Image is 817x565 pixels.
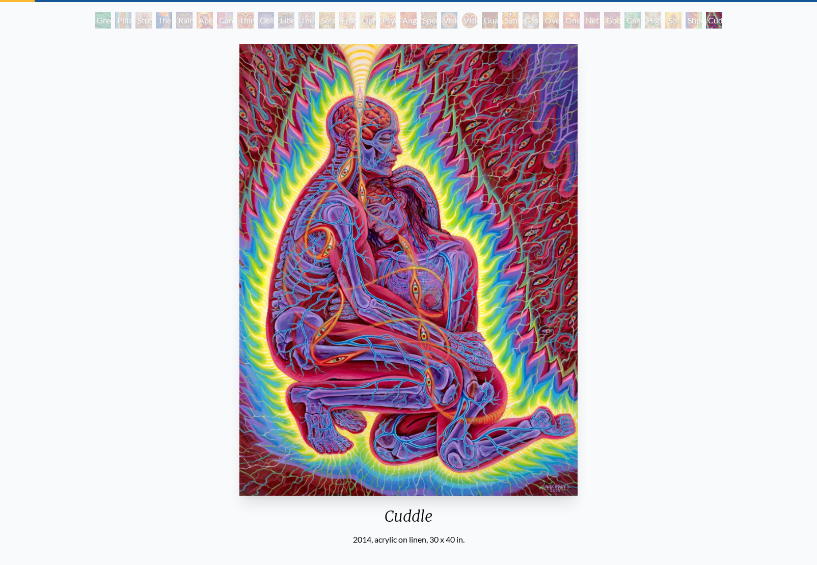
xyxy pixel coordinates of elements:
[665,12,682,29] div: Sol Invictus
[706,12,722,29] div: Cuddle
[604,12,620,29] div: Godself
[360,12,376,29] div: Ophanic Eyelash
[135,12,152,29] div: Study for the Great Turn
[482,12,498,29] div: Guardian of Infinite Vision
[239,44,578,496] img: Cuddle-2011-Alex-Grey-watermarked.jpg
[298,12,315,29] div: The Seer
[400,12,417,29] div: Angel Skin
[339,12,356,29] div: Fractal Eyes
[686,12,702,29] div: Shpongled
[441,12,457,29] div: Vision Crystal
[584,12,600,29] div: Net of Being
[235,507,582,533] div: Cuddle
[95,12,111,29] div: Green Hand
[197,12,213,29] div: Aperture
[115,12,131,29] div: Pillar of Awareness
[237,12,254,29] div: Third Eye Tears of Joy
[217,12,233,29] div: Cannabis Sutra
[319,12,335,29] div: Seraphic Transport Docking on the Third Eye
[563,12,580,29] div: One
[523,12,539,29] div: Cosmic Elf
[502,12,519,29] div: Sunyata
[645,12,661,29] div: Higher Vision
[421,12,437,29] div: Spectral Lotus
[258,12,274,29] div: Collective Vision
[461,12,478,29] div: Vision Crystal Tondo
[176,12,193,29] div: Rainbow Eye Ripple
[156,12,172,29] div: The Torch
[380,12,396,29] div: Psychomicrograph of a Fractal Paisley Cherub Feather Tip
[624,12,641,29] div: Cannafist
[235,533,582,546] div: 2014, acrylic on linen, 30 x 40 in.
[278,12,294,29] div: Liberation Through Seeing
[543,12,559,29] div: Oversoul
